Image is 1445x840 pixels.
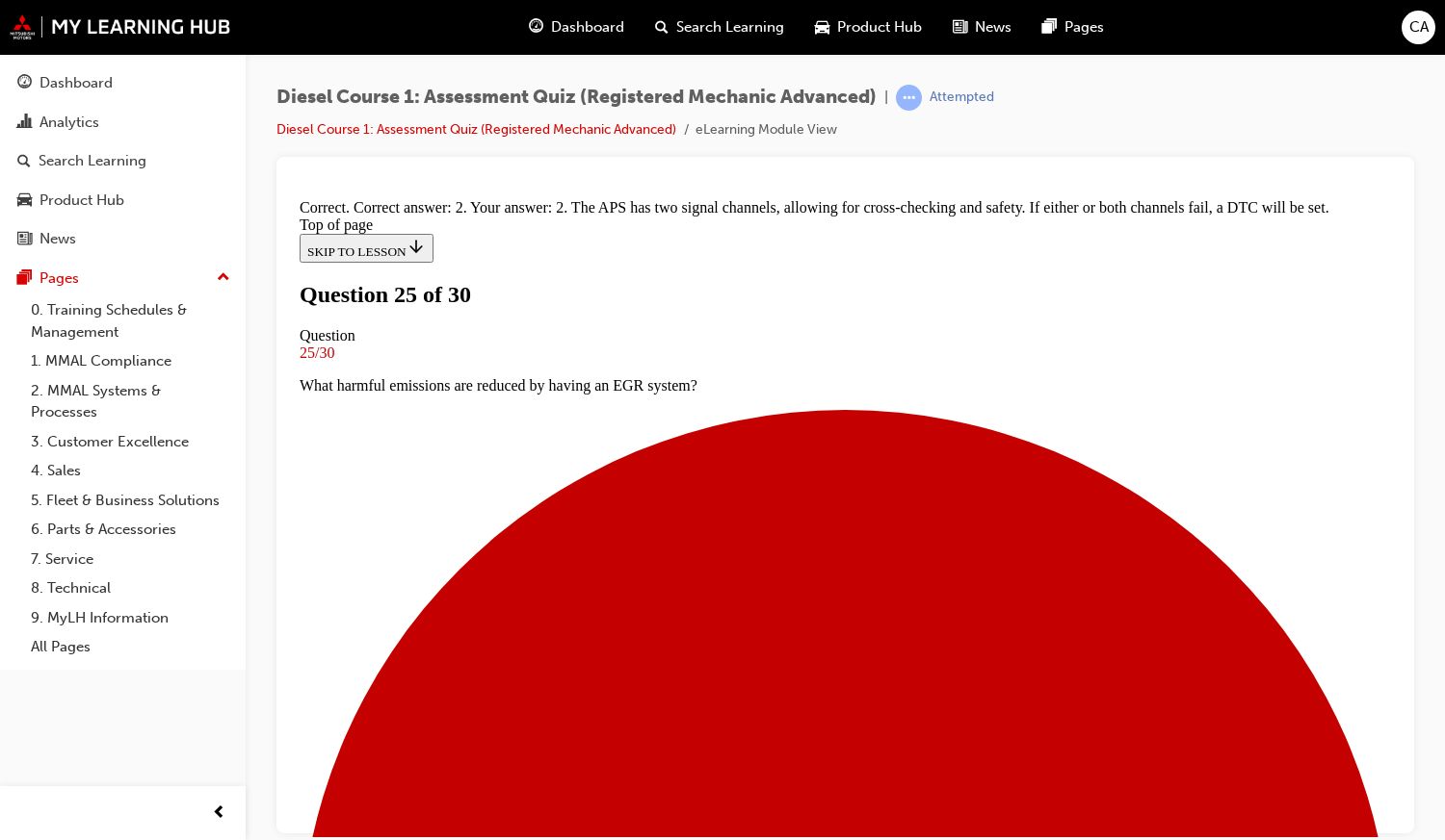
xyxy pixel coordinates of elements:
[15,53,134,67] span: SKIP TO LESSON
[17,231,32,248] span: news-icon
[8,136,1099,153] div: Question
[1027,8,1119,47] a: pages-iconPages
[837,16,922,38] span: Product Hub
[529,15,543,39] span: guage-icon
[23,603,238,633] a: 9. MyLH Information
[8,90,1099,116] h1: Question 25 of 30
[23,515,238,545] a: 6. Parts & Accessories
[23,486,238,516] a: 5. Fleet & Business Solutions
[17,115,32,132] span: chart-icon
[8,143,238,179] a: Search Learning
[640,8,800,47] a: search-iconSearch Learning
[39,267,79,290] div: Pages
[17,153,31,170] span: search-icon
[8,261,238,296] button: Pages
[8,65,238,101] a: Dashboard
[696,119,837,141] li: eLearning Module View
[953,15,967,39] span: news-icon
[39,228,76,250] div: News
[8,42,142,71] button: SKIP TO LESSON
[212,802,226,826] span: prev-icon
[276,87,877,109] span: Diesel Course 1: Assessment Quiz (Registered Mechanic Advanced)
[937,8,1027,47] a: news-iconNews
[884,87,888,109] span: |
[10,14,231,39] img: mmal
[1402,11,1435,44] button: CA
[676,16,784,38] span: Search Learning
[23,376,238,427] a: 2. MMAL Systems & Processes
[8,221,238,257] a: News
[8,105,238,140] a: Analytics
[8,8,1099,25] div: Correct. Correct answer: 2. Your answer: 2. The APS has two signal channels, allowing for cross-c...
[815,15,829,39] span: car-icon
[975,16,1011,38] span: News
[39,112,99,134] div: Analytics
[1042,15,1057,39] span: pages-icon
[39,190,124,212] div: Product Hub
[39,72,113,94] div: Dashboard
[1409,16,1429,38] span: CA
[800,8,937,47] a: car-iconProduct Hub
[23,545,238,574] a: 7. Service
[23,346,238,376] a: 1. MMAL Compliance
[17,75,32,92] span: guage-icon
[17,192,32,210] span: car-icon
[23,427,238,457] a: 3. Customer Excellence
[551,16,624,38] span: Dashboard
[655,15,669,39] span: search-icon
[23,573,238,603] a: 8. Technical
[8,153,1099,170] div: 25/30
[1064,16,1104,38] span: Pages
[217,266,230,291] span: up-icon
[23,632,238,662] a: All Pages
[8,186,1099,203] p: What harmful emissions are reduced by having an EGR system?
[513,8,640,47] a: guage-iconDashboard
[17,270,32,288] span: pages-icon
[896,85,922,111] span: learningRecordVerb_ATTEMPT-icon
[8,62,238,261] button: DashboardAnalyticsSearch LearningProduct HubNews
[39,150,146,172] div: Search Learning
[23,295,238,346] a: 0. Training Schedules & Management
[8,183,238,218] a: Product Hub
[930,89,994,107] div: Attempted
[8,25,1099,42] div: Top of page
[276,121,676,138] a: Diesel Course 1: Assessment Quiz (Registered Mechanic Advanced)
[23,456,238,486] a: 4. Sales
